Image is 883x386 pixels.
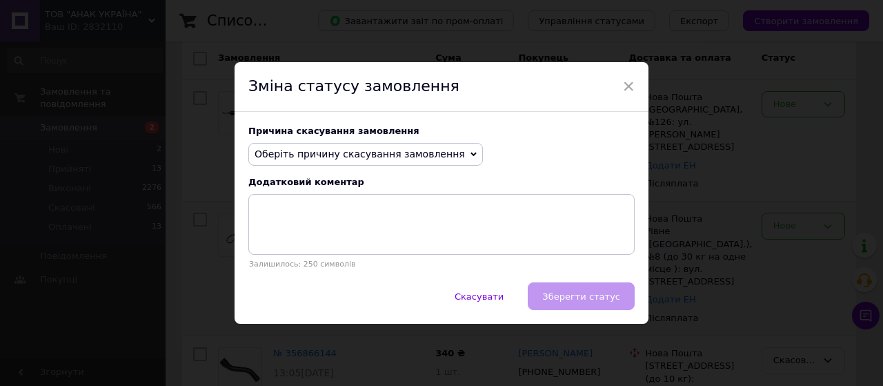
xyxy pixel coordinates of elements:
div: Причина скасування замовлення [248,126,635,136]
span: × [622,75,635,98]
div: Додатковий коментар [248,177,635,187]
button: Скасувати [440,282,518,310]
p: Залишилось: 250 символів [248,260,635,269]
span: Скасувати [455,291,504,302]
span: Оберіть причину скасування замовлення [255,148,465,160]
div: Зміна статусу замовлення [235,62,648,112]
